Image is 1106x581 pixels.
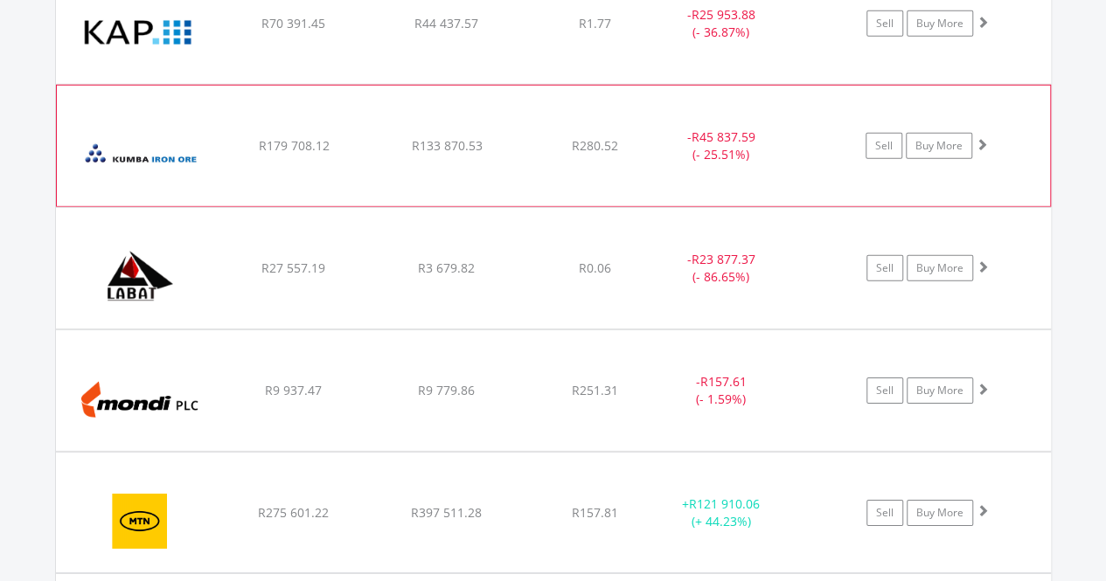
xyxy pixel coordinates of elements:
div: + (+ 44.23%) [656,495,788,530]
a: Sell [866,10,903,37]
div: - (- 36.87%) [656,6,788,41]
a: Buy More [907,377,973,404]
img: EQU.ZA.MNP.png [65,352,215,446]
span: R157.61 [700,373,747,390]
div: - (- 86.65%) [656,251,788,286]
span: R0.06 [579,259,611,276]
a: Sell [866,377,903,404]
span: R251.31 [572,382,618,398]
a: Buy More [906,133,972,159]
div: - (- 1.59%) [656,373,788,408]
span: R157.81 [572,504,618,521]
span: R70 391.45 [261,15,325,31]
a: Sell [866,255,903,281]
span: R397 511.28 [411,504,482,521]
img: EQU.ZA.KIO.png [66,107,216,202]
span: R9 779.86 [418,382,475,398]
span: R23 877.37 [692,251,755,267]
a: Buy More [907,500,973,526]
span: R3 679.82 [418,259,475,276]
span: R133 870.53 [411,137,482,154]
a: Buy More [907,10,973,37]
a: Buy More [907,255,973,281]
img: EQU.ZA.MTN.png [65,474,215,568]
span: R280.52 [572,137,618,154]
span: R45 837.59 [691,128,755,145]
a: Sell [866,500,903,526]
span: R179 708.12 [258,137,329,154]
img: EQU.ZA.LAB.png [65,230,215,324]
span: R121 910.06 [689,495,760,512]
a: Sell [866,133,902,159]
div: - (- 25.51%) [655,128,786,163]
span: R275 601.22 [258,504,329,521]
span: R1.77 [579,15,611,31]
span: R44 437.57 [414,15,478,31]
span: R25 953.88 [692,6,755,23]
span: R9 937.47 [265,382,322,398]
span: R27 557.19 [261,259,325,276]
